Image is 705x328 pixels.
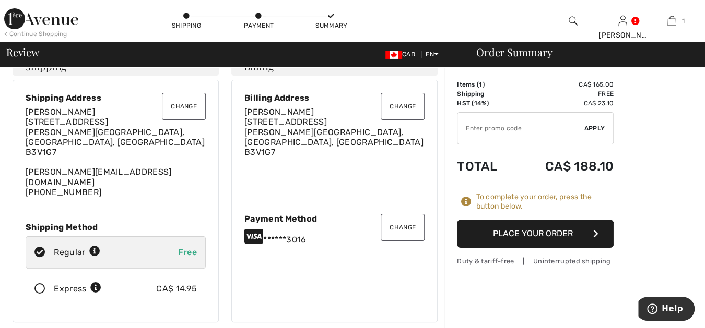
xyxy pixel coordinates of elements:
span: [PERSON_NAME] [244,107,314,117]
span: Review [6,47,39,57]
td: CA$ 165.00 [515,80,614,89]
div: [PERSON_NAME] [598,30,647,41]
div: Payment [243,21,275,30]
span: [STREET_ADDRESS] [PERSON_NAME][GEOGRAPHIC_DATA], [GEOGRAPHIC_DATA], [GEOGRAPHIC_DATA] B3V1G7 [244,117,424,157]
span: Apply [584,124,605,133]
span: [PERSON_NAME] [26,107,95,117]
div: Order Summary [464,47,699,57]
span: [STREET_ADDRESS] [PERSON_NAME][GEOGRAPHIC_DATA], [GEOGRAPHIC_DATA], [GEOGRAPHIC_DATA] B3V1G7 [26,117,205,157]
span: CAD [385,51,419,58]
div: Regular [54,246,100,259]
div: Billing Address [244,93,425,103]
div: Shipping [171,21,202,30]
input: Promo code [457,113,584,144]
td: HST (14%) [457,99,515,108]
span: 1 [681,16,684,26]
img: 1ère Avenue [4,8,78,29]
span: EN [426,51,439,58]
div: < Continue Shopping [4,29,67,39]
span: Billing [244,61,274,71]
span: 1 [479,81,482,88]
div: [PERSON_NAME][EMAIL_ADDRESS][DOMAIN_NAME] [PHONE_NUMBER] [26,107,206,197]
div: Duty & tariff-free | Uninterrupted shipping [457,256,614,266]
div: Shipping Address [26,93,206,103]
button: Change [381,214,425,241]
td: Total [457,149,515,184]
img: Canadian Dollar [385,51,402,59]
a: Sign In [618,16,627,26]
div: To complete your order, press the button below. [476,192,614,211]
img: My Info [618,15,627,27]
td: Items ( ) [457,80,515,89]
button: Change [162,93,206,120]
img: search the website [569,15,578,27]
div: Summary [315,21,347,30]
img: My Bag [667,15,676,27]
div: CA$ 14.95 [156,283,197,295]
button: Place Your Order [457,220,614,248]
td: Free [515,89,614,99]
td: Shipping [457,89,515,99]
span: Free [178,247,197,257]
div: Payment Method [244,214,425,224]
td: CA$ 188.10 [515,149,614,184]
button: Change [381,93,425,120]
div: Express [54,283,101,295]
iframe: Opens a widget where you can find more information [638,297,695,323]
span: Shipping [25,61,67,71]
a: 1 [648,15,697,27]
td: CA$ 23.10 [515,99,614,108]
div: Shipping Method [26,222,206,232]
